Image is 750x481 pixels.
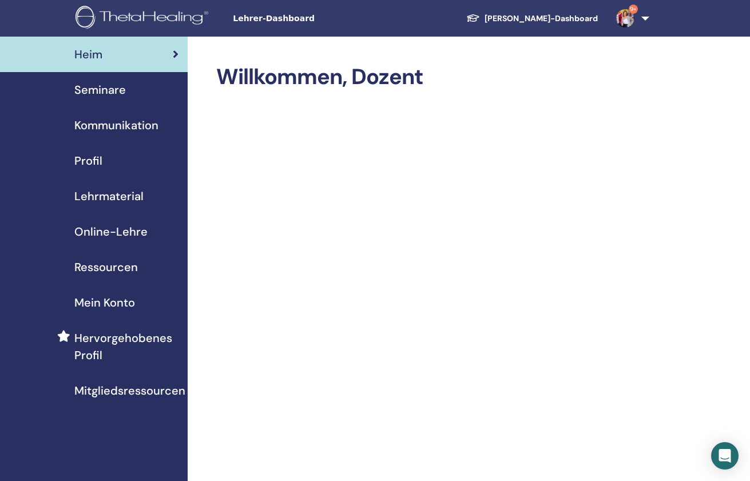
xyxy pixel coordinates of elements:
[74,294,135,311] span: Mein Konto
[629,5,638,14] span: 9+
[74,46,102,63] span: Heim
[466,13,480,23] img: graduation-cap-white.svg
[233,13,404,25] span: Lehrer-Dashboard
[74,382,185,399] span: Mitgliedsressourcen
[711,442,739,470] div: Open Intercom Messenger
[74,81,126,98] span: Seminare
[76,6,212,31] img: logo.png
[74,259,138,276] span: Ressourcen
[74,117,158,134] span: Kommunikation
[74,152,102,169] span: Profil
[216,64,647,90] h2: Willkommen, Dozent
[74,188,144,205] span: Lehrmaterial
[74,223,148,240] span: Online-Lehre
[457,8,607,29] a: [PERSON_NAME]-Dashboard
[74,329,178,364] span: Hervorgehobenes Profil
[616,9,634,27] img: default.jpg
